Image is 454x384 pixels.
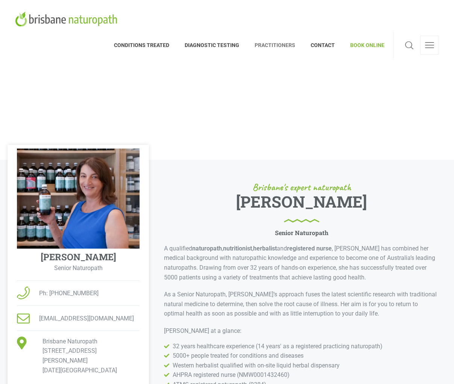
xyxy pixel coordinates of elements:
span: Western herbalist qualified with on-site liquid herbal dispensary [171,361,340,370]
span: Ph: [PHONE_NUMBER] [30,288,99,298]
a: CONTACT [303,32,343,58]
a: PRACTITIONERS [247,32,303,58]
span: Brisbane's expert naturopath [252,182,351,192]
p: As a Senior Naturopath, [PERSON_NAME]’s approach fuses the latest scientific research with tradit... [164,290,439,319]
span: CONDITIONS TREATED [114,39,177,51]
b: registered nurse [287,245,332,252]
span: 32 years healthcare experience (14 years' as a registered practicing naturopath) [171,342,383,351]
a: Brisbane Naturopath [15,6,120,32]
span: AHPRA registered nurse (NMW0001432460) [171,370,290,380]
h1: [PERSON_NAME] [236,195,367,223]
span: CONTACT [303,39,343,51]
h6: Senior Naturopath [275,229,328,236]
p: Senior Naturopath [17,265,140,271]
p: A qualified , , and , [PERSON_NAME] has combined her medical background with naturopathic knowled... [164,244,439,282]
img: Elisabeth Singler Naturopath [17,149,140,249]
span: 5000+ people treated for conditions and diseases [171,351,304,361]
span: Brisbane Naturopath [STREET_ADDRESS][PERSON_NAME] [DATE][GEOGRAPHIC_DATA] [33,337,140,375]
span: DIAGNOSTIC TESTING [177,39,247,51]
b: herbalist [253,245,277,252]
a: CONDITIONS TREATED [114,32,177,58]
a: BOOK ONLINE [343,32,384,58]
img: Brisbane Naturopath [15,11,120,26]
h4: [PERSON_NAME] [41,252,116,263]
b: naturopath [192,245,222,252]
span: BOOK ONLINE [343,39,384,51]
span: PRACTITIONERS [247,39,303,51]
a: Search [403,36,416,55]
span: [EMAIL_ADDRESS][DOMAIN_NAME] [30,314,134,323]
a: DIAGNOSTIC TESTING [177,32,247,58]
b: nutritionist [223,245,252,252]
p: [PERSON_NAME] at a glance: [164,326,439,336]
